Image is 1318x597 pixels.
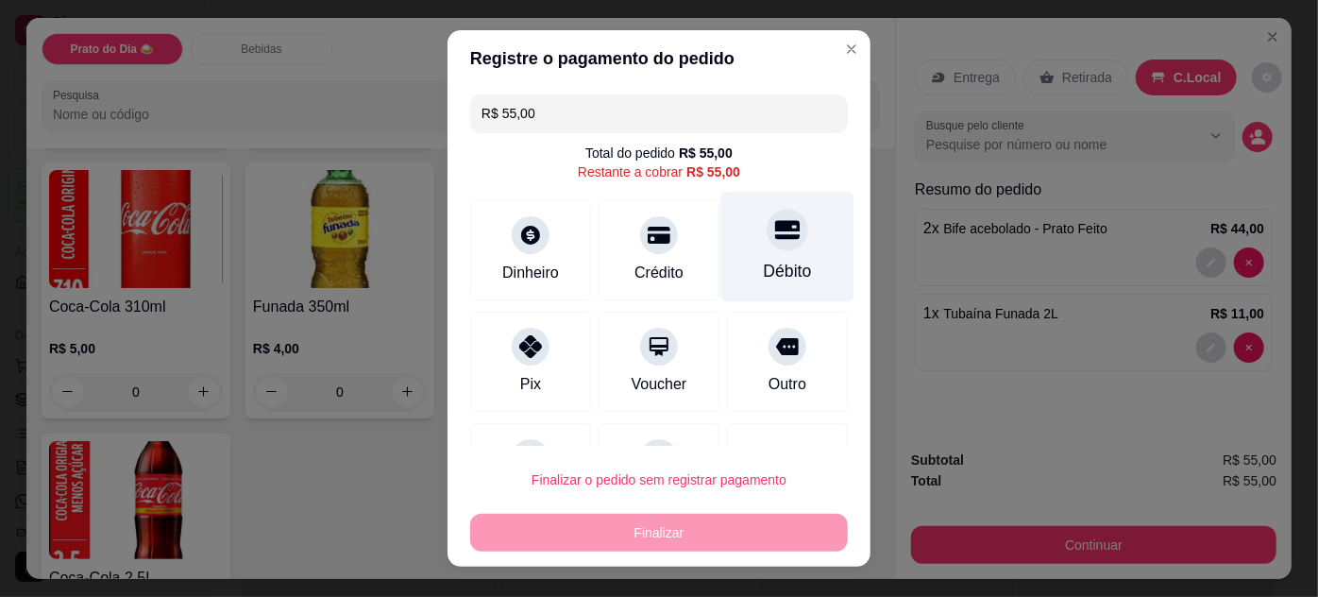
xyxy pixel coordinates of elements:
div: R$ 55,00 [679,144,733,162]
div: Crédito [634,262,684,284]
button: Close [836,34,867,64]
div: Dinheiro [502,262,559,284]
div: Total do pedido [585,144,733,162]
div: Pix [520,373,541,396]
button: Finalizar o pedido sem registrar pagamento [470,461,848,499]
div: R$ 55,00 [686,162,740,181]
header: Registre o pagamento do pedido [448,30,870,87]
div: Outro [769,373,806,396]
input: Ex.: hambúrguer de cordeiro [482,94,836,132]
div: Débito [764,259,812,283]
div: Voucher [632,373,687,396]
div: Restante a cobrar [578,162,740,181]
